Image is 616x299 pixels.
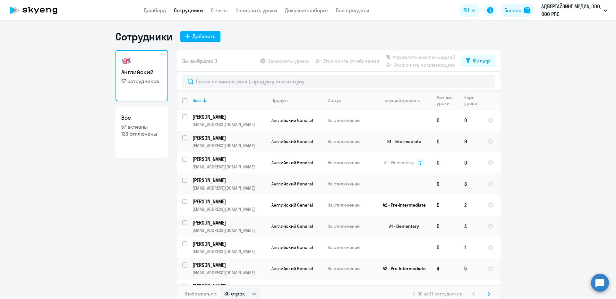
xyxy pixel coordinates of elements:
[383,98,420,103] div: Текущий уровень
[538,3,611,18] button: АДВЕРТАЙЗИНГ МЕДИА, ООО, ООО РПС
[372,194,432,216] td: A2 - Pre-Intermediate
[193,156,265,163] p: [PERSON_NAME]
[328,223,372,229] p: На отключении
[193,198,266,205] a: [PERSON_NAME]
[328,98,341,103] div: Статус
[372,258,432,279] td: A2 - Pre-Intermediate
[193,249,266,254] p: [EMAIL_ADDRESS][DOMAIN_NAME]
[459,216,483,237] td: 4
[193,98,201,103] div: Имя
[193,177,265,184] p: [PERSON_NAME]
[144,7,166,13] a: Дашборд
[463,6,469,14] span: RU
[193,206,266,212] p: [EMAIL_ADDRESS][DOMAIN_NAME]
[121,78,162,85] p: 57 сотрудников
[271,160,313,166] span: Английский General
[432,258,459,279] td: 4
[328,117,372,123] p: На отключении
[182,57,217,65] span: Вы выбрали: 0
[504,6,521,14] div: Баланс
[193,270,266,276] p: [EMAIL_ADDRESS][DOMAIN_NAME]
[193,164,266,170] p: [EMAIL_ADDRESS][DOMAIN_NAME]
[121,130,162,137] p: 136 отключены
[193,261,265,269] p: [PERSON_NAME]
[464,95,478,106] div: Корп. уроки
[271,98,289,103] div: Продукт
[193,32,215,40] div: Добавить
[193,240,266,247] a: [PERSON_NAME]
[328,266,372,271] p: На отключении
[193,219,266,226] a: [PERSON_NAME]
[459,131,483,152] td: 9
[271,139,313,144] span: Английский General
[432,237,459,258] td: 0
[432,173,459,194] td: 0
[328,202,372,208] p: На отключении
[182,75,495,88] input: Поиск по имени, email, продукту или статусу
[193,283,266,290] a: [PERSON_NAME]
[437,95,459,106] div: Личные уроки
[193,113,266,120] a: [PERSON_NAME]
[464,95,482,106] div: Корп. уроки
[459,173,483,194] td: 3
[121,68,162,76] h3: Английский
[193,156,266,163] a: [PERSON_NAME]
[459,237,483,258] td: 1
[328,160,372,166] p: На отключении
[193,177,266,184] a: [PERSON_NAME]
[328,181,372,187] p: На отключении
[193,227,266,233] p: [EMAIL_ADDRESS][DOMAIN_NAME]
[377,98,431,103] div: Текущий уровень
[459,194,483,216] td: 2
[193,98,266,103] div: Имя
[193,219,265,226] p: [PERSON_NAME]
[372,216,432,237] td: A1 - Elementary
[271,244,313,250] span: Английский General
[211,7,228,13] a: Отчеты
[541,3,601,18] p: АДВЕРТАЙЗИНГ МЕДИА, ООО, ООО РПС
[432,110,459,131] td: 0
[432,152,459,173] td: 0
[459,258,483,279] td: 5
[328,139,372,144] p: На отключении
[185,291,217,297] span: Отображать по:
[193,134,265,141] p: [PERSON_NAME]
[413,291,462,297] span: 1 - 30 из 57 сотрудников
[271,181,313,187] span: Английский General
[235,7,277,13] a: Начислить уроки
[193,143,266,149] p: [EMAIL_ADDRESS][DOMAIN_NAME]
[459,152,483,173] td: 0
[193,185,266,191] p: [EMAIL_ADDRESS][DOMAIN_NAME]
[116,50,168,101] a: Английский57 сотрудников
[193,198,265,205] p: [PERSON_NAME]
[524,7,530,13] img: balance
[328,98,372,103] div: Статус
[501,4,534,17] button: Балансbalance
[432,131,459,152] td: 0
[193,240,265,247] p: [PERSON_NAME]
[121,123,162,130] p: 57 активны
[121,56,132,66] img: english
[174,7,203,13] a: Сотрудники
[271,98,322,103] div: Продукт
[193,113,265,120] p: [PERSON_NAME]
[193,283,265,290] p: [PERSON_NAME]
[372,131,432,152] td: B1 - Intermediate
[121,114,162,122] h3: Все
[116,30,173,43] h1: Сотрудники
[193,134,266,141] a: [PERSON_NAME]
[116,107,168,158] a: Все57 активны136 отключены
[180,31,220,42] button: Добавить
[193,122,266,127] p: [EMAIL_ADDRESS][DOMAIN_NAME]
[193,261,266,269] a: [PERSON_NAME]
[432,194,459,216] td: 0
[271,117,313,123] span: Английский General
[271,266,313,271] span: Английский General
[432,216,459,237] td: 0
[473,57,490,64] div: Фильтр
[459,4,480,17] button: RU
[285,7,328,13] a: Документооборот
[336,7,369,13] a: Все продукты
[384,160,414,166] span: A1 - Elementary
